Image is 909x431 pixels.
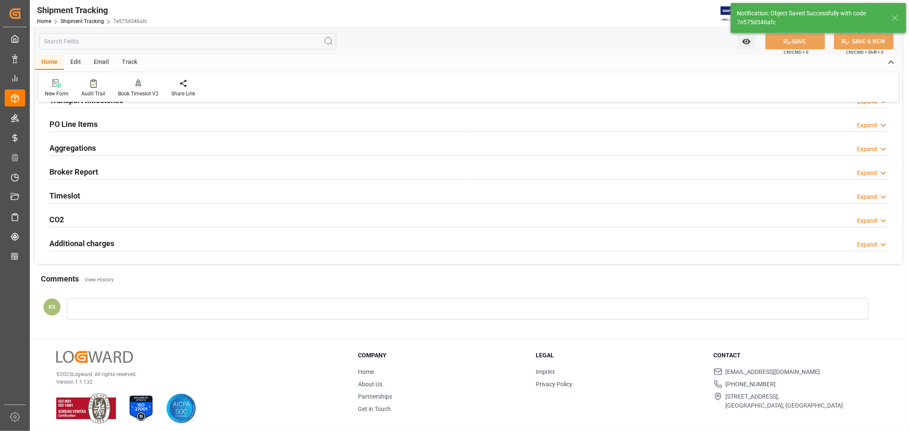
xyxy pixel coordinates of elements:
[846,49,883,55] span: Ctrl/CMD + Shift + S
[358,381,382,388] a: About Us
[61,18,104,24] a: Shipment Tracking
[857,193,877,201] div: Expand
[56,378,337,386] p: Version 1.1.132
[64,55,87,70] div: Edit
[126,394,156,423] img: ISO 27001 Certification
[87,55,115,70] div: Email
[37,4,147,17] div: Shipment Tracking
[49,118,98,130] h2: PO Line Items
[37,18,51,24] a: Home
[714,351,881,360] h3: Contact
[857,121,877,130] div: Expand
[536,368,555,375] a: Imprint
[726,392,843,410] span: [STREET_ADDRESS], [GEOGRAPHIC_DATA], [GEOGRAPHIC_DATA]
[857,240,877,249] div: Expand
[39,33,336,49] input: Search Fields
[35,55,64,70] div: Home
[834,33,894,49] button: SAVE & NEW
[536,381,572,388] a: Privacy Policy
[857,216,877,225] div: Expand
[857,145,877,154] div: Expand
[49,190,80,201] h2: Timeslot
[737,9,883,27] div: Notification: Object Saved Successfully with code 7e575d346afc
[49,238,114,249] h2: Additional charges
[358,405,391,412] a: Get in Touch
[41,273,79,284] h2: Comments
[358,368,374,375] a: Home
[56,351,133,363] img: Logward Logo
[721,6,750,21] img: Exertis%20JAM%20-%20Email%20Logo.jpg_1722504956.jpg
[726,380,776,389] span: [PHONE_NUMBER]
[45,90,69,98] div: New Form
[49,214,64,225] h2: CO2
[49,166,98,178] h2: Broker Report
[738,33,755,49] button: open menu
[726,368,820,376] span: [EMAIL_ADDRESS][DOMAIN_NAME]
[115,55,144,70] div: Track
[765,33,825,49] button: SAVE
[166,394,196,423] img: AICPA SOC
[81,90,105,98] div: Audit Trail
[118,90,159,98] div: Book Timeslot V2
[171,90,195,98] div: Share Link
[49,304,55,310] span: KS
[358,351,525,360] h3: Company
[49,142,96,154] h2: Aggregations
[56,371,337,378] p: © 2025 Logward. All rights reserved.
[536,351,703,360] h3: Legal
[784,49,808,55] span: Ctrl/CMD + S
[358,393,392,400] a: Partnerships
[857,169,877,178] div: Expand
[56,394,116,423] img: ISO 9001 & ISO 14001 Certification
[85,277,114,283] a: View History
